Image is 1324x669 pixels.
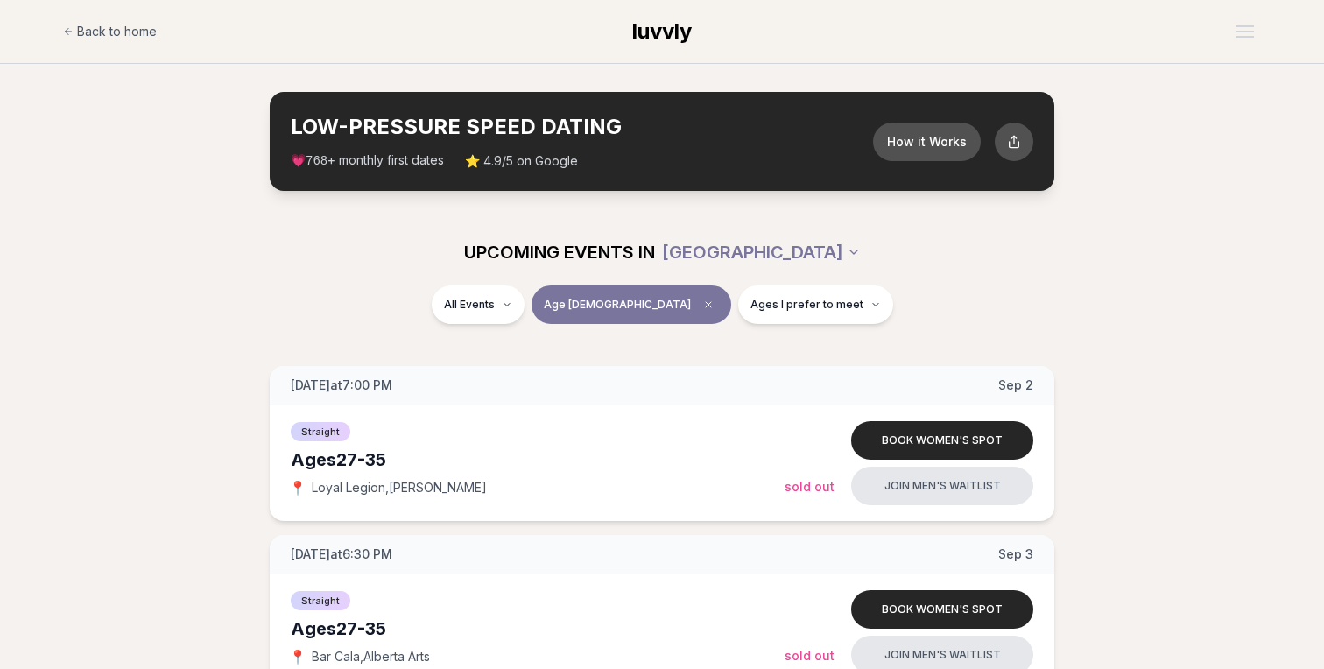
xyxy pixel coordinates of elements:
[532,285,731,324] button: Age [DEMOGRAPHIC_DATA]Clear age
[63,14,157,49] a: Back to home
[851,590,1033,629] button: Book women's spot
[291,650,305,664] span: 📍
[291,481,305,495] span: 📍
[312,479,487,496] span: Loyal Legion , [PERSON_NAME]
[851,467,1033,505] button: Join men's waitlist
[998,377,1033,394] span: Sep 2
[873,123,981,161] button: How it Works
[291,591,350,610] span: Straight
[738,285,893,324] button: Ages I prefer to meet
[312,648,430,665] span: Bar Cala , Alberta Arts
[785,648,835,663] span: Sold Out
[465,152,578,170] span: ⭐ 4.9/5 on Google
[291,422,350,441] span: Straight
[291,113,873,141] h2: LOW-PRESSURE SPEED DATING
[77,23,157,40] span: Back to home
[851,421,1033,460] button: Book women's spot
[464,240,655,264] span: UPCOMING EVENTS IN
[632,18,692,44] span: luvvly
[432,285,525,324] button: All Events
[1229,18,1261,45] button: Open menu
[291,546,392,563] span: [DATE] at 6:30 PM
[291,151,444,170] span: 💗 + monthly first dates
[662,233,861,271] button: [GEOGRAPHIC_DATA]
[291,616,785,641] div: Ages 27-35
[544,298,691,312] span: Age [DEMOGRAPHIC_DATA]
[998,546,1033,563] span: Sep 3
[444,298,495,312] span: All Events
[785,479,835,494] span: Sold Out
[291,377,392,394] span: [DATE] at 7:00 PM
[750,298,863,312] span: Ages I prefer to meet
[698,294,719,315] span: Clear age
[632,18,692,46] a: luvvly
[291,447,785,472] div: Ages 27-35
[306,154,327,168] span: 768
